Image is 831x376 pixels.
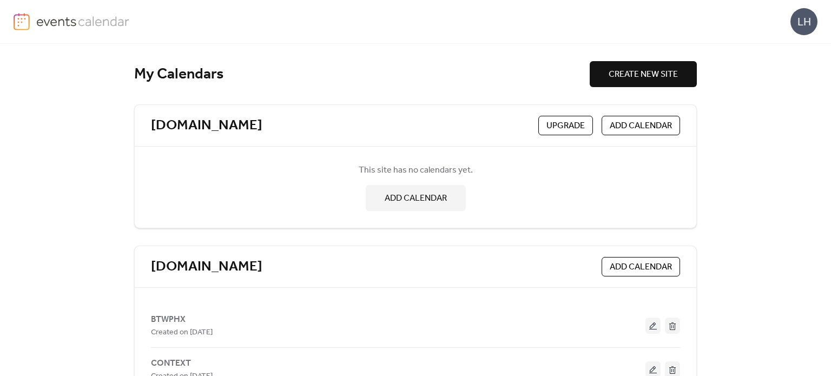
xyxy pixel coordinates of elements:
span: CONTEXT [151,357,191,370]
span: ADD CALENDAR [385,192,447,205]
button: CREATE NEW SITE [590,61,697,87]
span: CREATE NEW SITE [609,68,678,81]
img: logo-type [36,13,130,29]
span: ADD CALENDAR [610,120,672,133]
a: BTWPHX [151,316,186,322]
div: My Calendars [134,65,590,84]
span: Upgrade [546,120,585,133]
span: Created on [DATE] [151,326,213,339]
button: ADD CALENDAR [602,257,680,276]
button: Upgrade [538,116,593,135]
button: ADD CALENDAR [602,116,680,135]
img: logo [14,13,30,30]
a: [DOMAIN_NAME] [151,258,262,276]
span: ADD CALENDAR [610,261,672,274]
a: [DOMAIN_NAME] [151,117,262,135]
div: LH [790,8,817,35]
span: BTWPHX [151,313,186,326]
a: CONTEXT [151,360,191,366]
button: ADD CALENDAR [366,185,466,211]
span: This site has no calendars yet. [359,164,473,177]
